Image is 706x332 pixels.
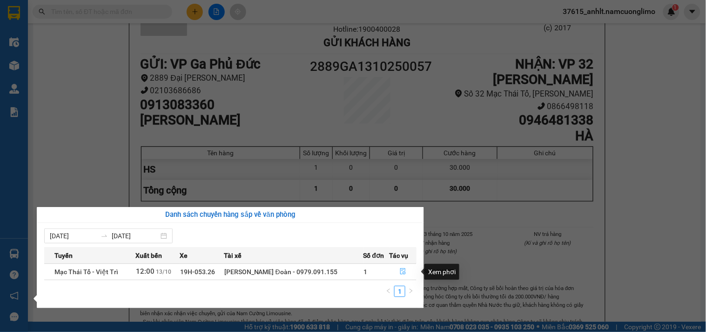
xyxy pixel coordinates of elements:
span: Xe [180,250,188,261]
li: 1 [394,286,405,297]
span: Tác vụ [390,250,409,261]
span: 13/10 [156,269,171,275]
span: Tài xế [224,250,242,261]
button: file-done [390,264,417,279]
a: 1 [395,286,405,297]
span: Số đơn [363,250,384,261]
input: Từ ngày [50,231,97,241]
div: Xem phơi [424,264,459,280]
span: swap-right [101,232,108,240]
span: Tuyến [54,250,73,261]
button: left [383,286,394,297]
span: 1 [364,268,368,276]
span: Xuất bến [135,250,162,261]
span: 12:00 [136,267,155,276]
button: right [405,286,417,297]
div: Danh sách chuyến hàng sắp về văn phòng [44,209,417,221]
li: Previous Page [383,286,394,297]
li: Next Page [405,286,417,297]
span: file-done [400,268,406,276]
span: Mạc Thái Tổ - Việt Trì [54,268,118,276]
input: Đến ngày [112,231,159,241]
span: right [408,288,414,294]
span: left [386,288,391,294]
span: to [101,232,108,240]
span: 19H-053.26 [181,268,215,276]
div: [PERSON_NAME] Đoàn - 0979.091.155 [224,267,363,277]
